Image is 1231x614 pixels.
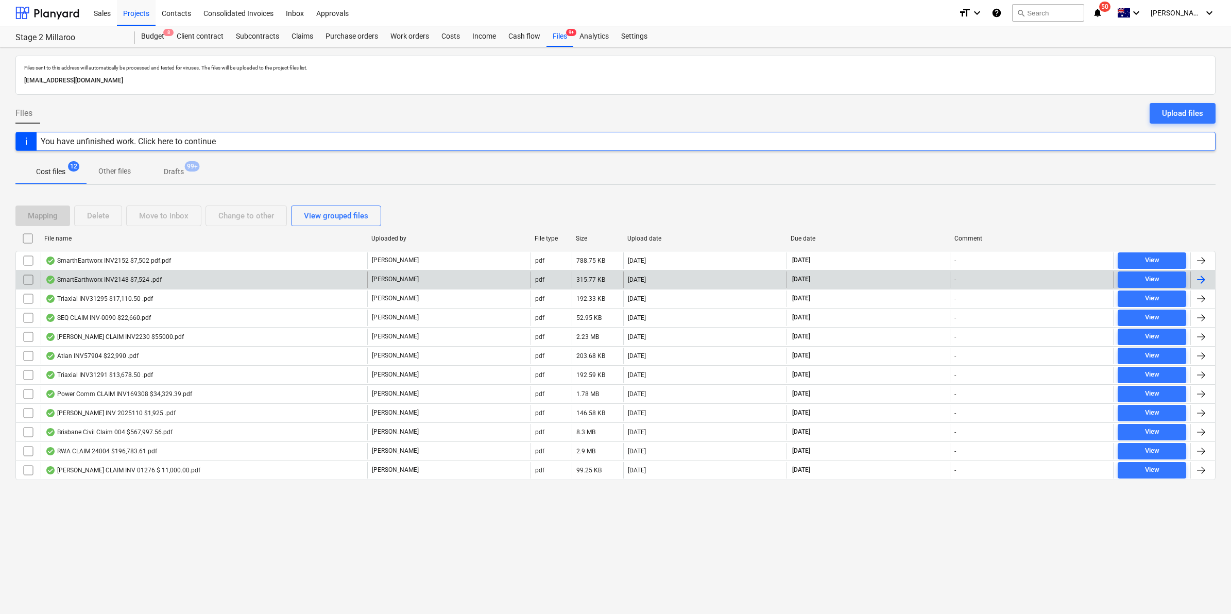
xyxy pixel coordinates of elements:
[45,257,56,265] div: OCR finished
[372,313,419,322] p: [PERSON_NAME]
[791,351,811,360] span: [DATE]
[466,26,502,47] a: Income
[628,410,646,417] div: [DATE]
[535,410,544,417] div: pdf
[1145,331,1159,343] div: View
[576,448,595,455] div: 2.9 MB
[1118,271,1186,288] button: View
[1092,7,1103,19] i: notifications
[576,257,605,264] div: 788.75 KB
[1145,350,1159,362] div: View
[535,467,544,474] div: pdf
[628,448,646,455] div: [DATE]
[372,332,419,341] p: [PERSON_NAME]
[615,26,654,47] a: Settings
[98,166,131,177] p: Other files
[535,314,544,321] div: pdf
[45,314,56,322] div: OCR finished
[24,64,1207,71] p: Files sent to this address will automatically be processed and tested for viruses. The files will...
[954,333,956,340] div: -
[372,466,419,474] p: [PERSON_NAME]
[185,161,200,172] span: 99+
[573,26,615,47] div: Analytics
[791,428,811,436] span: [DATE]
[535,429,544,436] div: pdf
[954,235,1109,242] div: Comment
[791,256,811,265] span: [DATE]
[1099,2,1110,12] span: 50
[45,390,192,398] div: Power Comm CLAIM INV169308 $34,329.39.pdf
[372,389,419,398] p: [PERSON_NAME]
[1203,7,1216,19] i: keyboard_arrow_down
[954,429,956,436] div: -
[15,32,123,43] div: Stage 2 Millaroo
[1145,274,1159,285] div: View
[45,295,153,303] div: Triaxial INV31295 $17,110.50 .pdf
[628,467,646,474] div: [DATE]
[576,333,599,340] div: 2.23 MB
[959,7,971,19] i: format_size
[546,26,573,47] a: Files9+
[285,26,319,47] a: Claims
[435,26,466,47] div: Costs
[45,390,56,398] div: OCR finished
[791,235,946,242] div: Due date
[45,257,171,265] div: SmarthEartworx INV2152 $7,502 pdf.pdf
[546,26,573,47] div: Files
[791,275,811,284] span: [DATE]
[45,276,56,284] div: OCR finished
[45,409,56,417] div: OCR finished
[576,235,619,242] div: Size
[1118,424,1186,440] button: View
[68,161,79,172] span: 12
[954,257,956,264] div: -
[163,29,174,36] span: 8
[535,333,544,340] div: pdf
[791,332,811,341] span: [DATE]
[791,447,811,455] span: [DATE]
[1145,312,1159,323] div: View
[628,352,646,360] div: [DATE]
[15,107,32,120] span: Files
[45,409,176,417] div: [PERSON_NAME] INV 2025110 $1,925 .pdf
[372,351,419,360] p: [PERSON_NAME]
[502,26,546,47] a: Cash flow
[576,314,602,321] div: 52.95 KB
[1145,445,1159,457] div: View
[954,314,956,321] div: -
[1118,443,1186,459] button: View
[535,352,544,360] div: pdf
[45,447,157,455] div: RWA CLAIM 24004 $196,783.61.pdf
[1151,9,1202,17] span: [PERSON_NAME]
[628,276,646,283] div: [DATE]
[576,429,595,436] div: 8.3 MB
[45,352,139,360] div: Atlan INV57904 $22,990 .pdf
[628,429,646,436] div: [DATE]
[24,75,1207,86] p: [EMAIL_ADDRESS][DOMAIN_NAME]
[372,275,419,284] p: [PERSON_NAME]
[1118,405,1186,421] button: View
[371,235,526,242] div: Uploaded by
[628,257,646,264] div: [DATE]
[576,276,605,283] div: 315.77 KB
[535,295,544,302] div: pdf
[954,352,956,360] div: -
[304,209,368,223] div: View grouped files
[628,390,646,398] div: [DATE]
[535,257,544,264] div: pdf
[1145,369,1159,381] div: View
[1118,462,1186,479] button: View
[535,235,568,242] div: File type
[954,448,956,455] div: -
[627,235,782,242] div: Upload date
[372,294,419,303] p: [PERSON_NAME]
[164,166,184,177] p: Drafts
[566,29,576,36] span: 9+
[319,26,384,47] div: Purchase orders
[384,26,435,47] div: Work orders
[1130,7,1142,19] i: keyboard_arrow_down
